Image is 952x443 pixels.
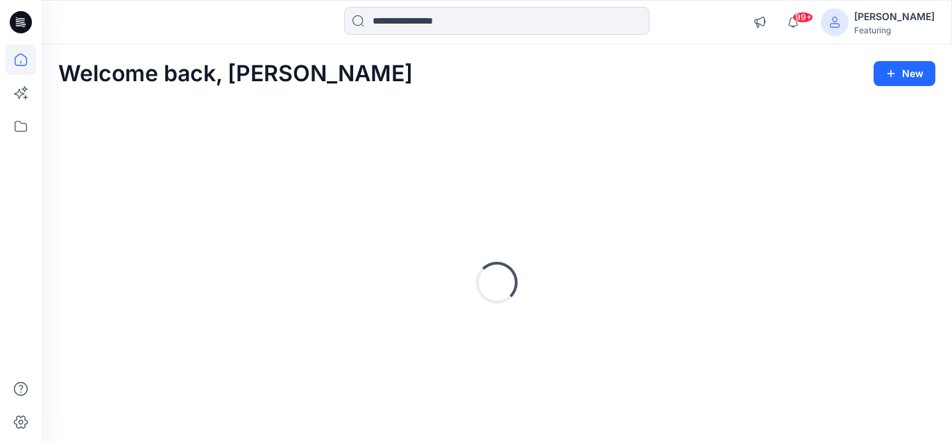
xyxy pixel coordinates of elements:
svg: avatar [829,17,840,28]
div: Featuring [854,25,935,35]
h2: Welcome back, [PERSON_NAME] [58,61,413,87]
button: New [874,61,935,86]
span: 99+ [792,12,813,23]
div: [PERSON_NAME] [854,8,935,25]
